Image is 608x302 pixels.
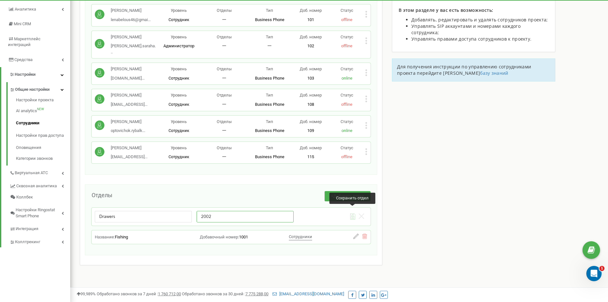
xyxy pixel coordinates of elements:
a: Оповещения [16,142,70,154]
span: 一 [222,128,226,133]
p: 103 [292,75,329,81]
p: 108 [292,102,329,108]
p: [PERSON_NAME] [111,8,151,14]
span: Обработано звонков за 7 дней : [97,291,181,296]
span: Настройки Ringostat Smart Phone [16,207,62,219]
span: Отделы [92,192,112,198]
span: Сотрудник [169,128,189,133]
a: Виртуальная АТС [10,166,70,179]
p: 109 [292,128,329,134]
span: Управлять SIP аккаунтами и номерами каждого сотрудника; [411,23,521,35]
span: Тип [266,35,273,39]
p: 101 [292,17,329,23]
button: +Добавить отдел [325,191,371,202]
span: Уровень [171,119,187,124]
p: 102 [292,43,329,49]
span: Статус [341,93,353,97]
span: Тип [266,93,273,97]
span: Тип [266,8,273,13]
span: Обработано звонков за 30 дней : [182,291,268,296]
span: 一 [222,17,226,22]
span: Средства [14,57,33,62]
span: Сотрудник [169,154,189,159]
span: Сотрудник [169,17,189,22]
a: Коллтрекинг [10,235,70,248]
span: Business Phone [255,17,284,22]
span: 一 [222,154,226,159]
a: AI analyticsNEW [16,105,70,117]
span: Mini CRM [14,21,31,26]
span: Сквозная аналитика [16,183,57,189]
span: online [342,76,352,81]
a: Общие настройки [10,82,70,95]
span: online [342,128,352,133]
span: Тип [266,145,273,150]
a: [EMAIL_ADDRESS][DOMAIN_NAME] [273,291,344,296]
span: Доб. номер [300,145,322,150]
span: Управлять правами доступа сотрудников к проекту. [411,36,531,42]
span: 一 [222,76,226,81]
span: Отделы [217,119,232,124]
span: Общие настройки [15,87,49,93]
span: offline [341,154,352,159]
span: offline [341,17,352,22]
a: Коллбек [10,192,70,203]
p: [PERSON_NAME] [111,119,145,125]
a: Сотрудники [16,117,70,129]
span: Для получения инструкции по управлению сотрудниками проекта перейдите [PERSON_NAME] [397,64,531,76]
p: 115 [292,154,329,160]
span: Отделы [217,35,232,39]
span: Business Phone [255,128,284,133]
span: Статус [341,66,353,71]
u: 7 775 288,00 [245,291,268,296]
span: Статус [341,8,353,13]
span: Business Phone [255,76,284,81]
span: Статус [341,119,353,124]
p: [PERSON_NAME] [111,34,156,40]
span: Уровень [171,35,187,39]
span: Администратор [163,43,194,48]
p: 一 [247,43,292,49]
a: Интеграция [10,221,70,235]
span: Business Phone [255,154,284,159]
a: Настройки проекта [16,97,70,105]
span: Отделы [217,93,232,97]
span: Уровень [171,8,187,13]
span: Доб. номер [300,119,322,124]
input: Введите название [95,211,192,222]
a: базу знаний [480,70,508,76]
span: 1 [599,266,604,271]
span: Уровень [171,145,187,150]
span: Отделы [217,8,232,13]
span: Маркетплейс интеграций [8,36,41,47]
span: Уровень [171,93,187,97]
span: Добавить отдел [333,194,364,198]
span: lenabelous46@gmai... [111,17,151,22]
span: Сотрудник [169,76,189,81]
span: Отделы [217,145,232,150]
span: Настройки [15,72,35,77]
span: offline [341,102,352,107]
p: [PERSON_NAME] [111,92,147,98]
a: Настройки прав доступа [16,129,70,142]
span: Добавочный номер: [200,235,239,239]
span: Доб. номер [300,93,322,97]
span: 一 [222,102,226,107]
span: Статус [341,35,353,39]
span: Сотрудник [169,102,189,107]
input: Введите добавочный номер [197,211,294,222]
span: В этом разделе у вас есть возможность: [399,7,493,13]
p: [PERSON_NAME] [111,66,145,72]
span: Коллтрекинг [15,239,40,245]
span: Отделы [217,66,232,71]
span: Статус [341,145,353,150]
span: Интеграция [16,226,38,232]
span: Business Phone [255,102,284,107]
span: Добавлять, редактировать и удалять сотрудников проекта; [411,17,548,23]
span: Fishing [115,235,128,239]
span: 一 [222,43,226,48]
span: Сотрудники [289,234,312,239]
span: Коллбек [16,194,33,200]
span: Название: [95,235,115,239]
